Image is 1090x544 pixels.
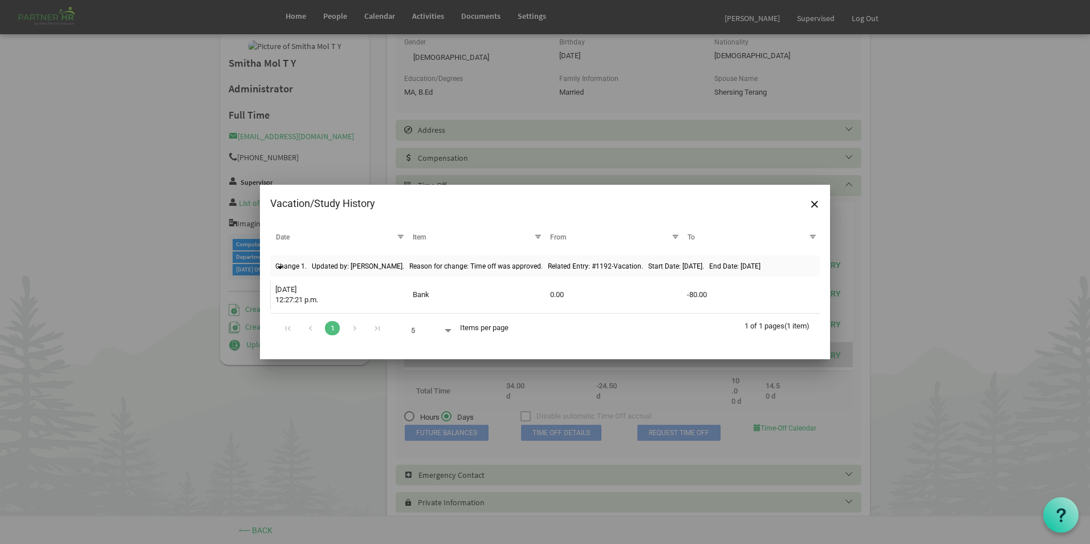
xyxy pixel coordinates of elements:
td: -80.00 column header To [682,280,820,310]
span: From [550,233,566,241]
td: 0.00 column header From [546,280,683,310]
div: 1 of 1 pages (1 item) [745,314,820,335]
div: Go to previous page [303,319,318,335]
span: (1 item) [784,322,810,330]
span: Items per page [460,323,509,332]
button: Close [806,195,823,212]
div: Go to next page [347,319,363,335]
a: Goto Page 1 [325,321,340,335]
span: To [688,233,695,241]
td: 2025-05-2312:27:21 p.m. is template cell column header Date [271,280,408,310]
span: 1 of 1 pages [745,322,784,330]
div: Go to first page [280,319,296,335]
td: Bank column header Item [408,280,546,310]
td: Change 1. &nbsp; Updated by: Abhijit Nayak. &nbsp; Reason for change: Time off was approved. &nbs... [271,255,820,277]
span: Item [413,233,426,241]
span: Date [276,233,290,241]
div: Vacation/Study History [270,195,710,212]
div: Go to last page [369,319,385,335]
